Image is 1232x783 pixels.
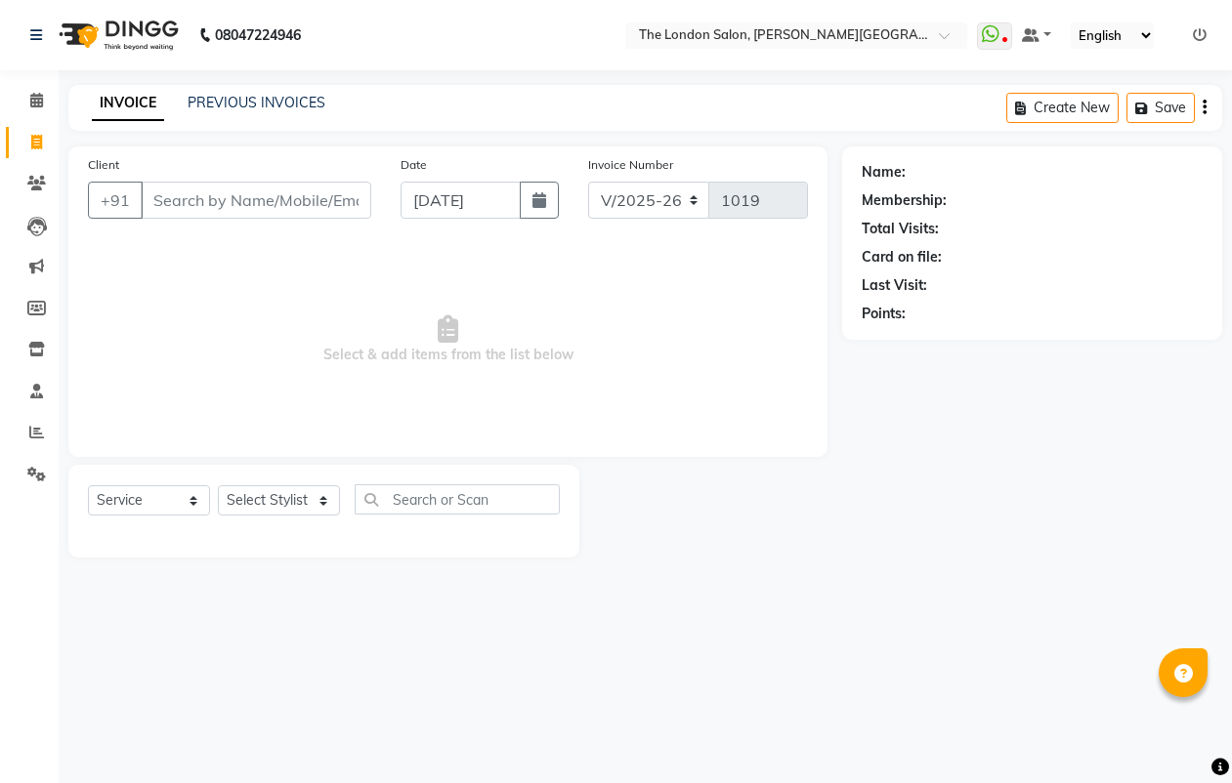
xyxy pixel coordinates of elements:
label: Client [88,156,119,174]
img: logo [50,8,184,62]
div: Last Visit: [862,275,927,296]
label: Invoice Number [588,156,673,174]
div: Name: [862,162,906,183]
div: Card on file: [862,247,942,268]
input: Search or Scan [355,484,560,515]
div: Membership: [862,190,947,211]
span: Select & add items from the list below [88,242,808,437]
b: 08047224946 [215,8,301,62]
a: PREVIOUS INVOICES [188,94,325,111]
div: Total Visits: [862,219,939,239]
a: INVOICE [92,86,164,121]
input: Search by Name/Mobile/Email/Code [141,182,371,219]
label: Date [401,156,427,174]
button: Create New [1006,93,1119,123]
button: +91 [88,182,143,219]
button: Save [1126,93,1195,123]
iframe: chat widget [1150,705,1212,763]
div: Points: [862,304,906,324]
